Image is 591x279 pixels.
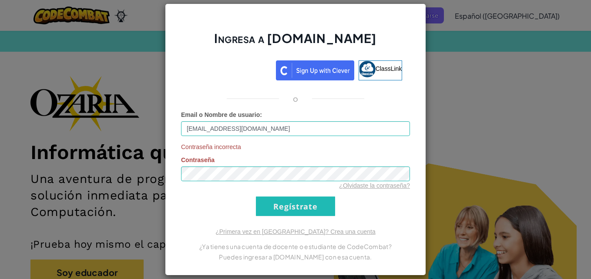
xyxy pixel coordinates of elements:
[276,60,354,80] img: clever_sso_button@2x.png
[215,228,376,235] a: ¿Primera vez en [GEOGRAPHIC_DATA]? Crea una cuenta
[181,252,410,262] p: Puedes ingresar a [DOMAIN_NAME] con esa cuenta.
[339,182,410,189] a: ¿Olvidaste la contraseña?
[256,196,335,216] input: Regístrate
[181,111,260,118] span: Email o Nombre de usuario
[181,110,262,119] label: :
[185,60,276,79] iframe: Botón de Acceder con Google
[359,61,376,77] img: classlink-logo-small.png
[181,156,215,163] span: Contraseña
[181,30,410,55] h2: Ingresa a [DOMAIN_NAME]
[376,65,402,72] span: ClassLink
[181,143,410,151] span: Contraseña incorrecta
[181,241,410,252] p: ¿Ya tienes una cuenta de docente o estudiante de CodeCombat?
[293,93,298,104] p: o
